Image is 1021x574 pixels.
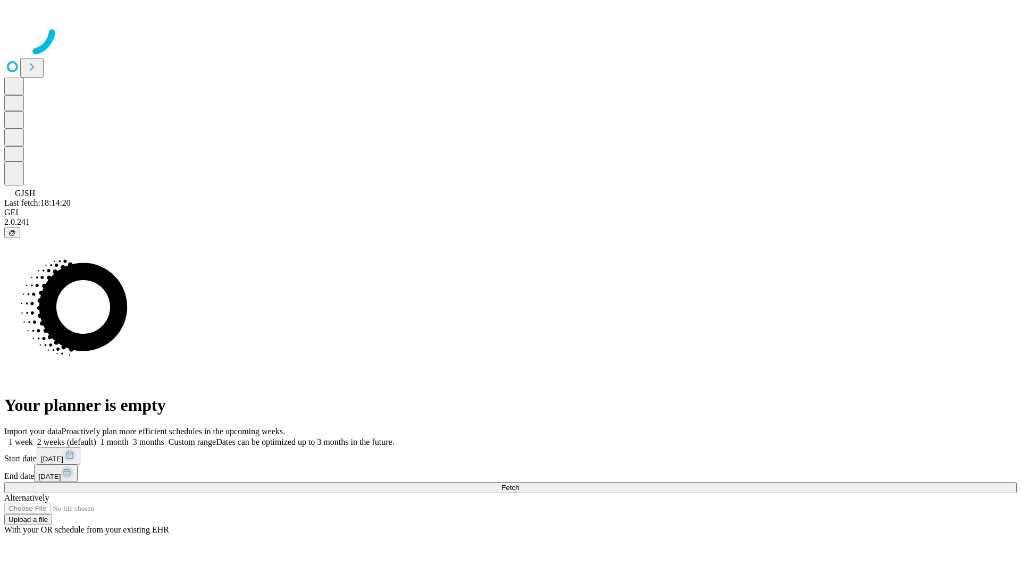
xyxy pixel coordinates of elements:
[4,395,1017,415] h1: Your planner is empty
[38,472,61,480] span: [DATE]
[4,525,169,534] span: With your OR schedule from your existing EHR
[34,465,78,482] button: [DATE]
[37,437,96,446] span: 2 weeks (default)
[4,227,20,238] button: @
[4,198,71,207] span: Last fetch: 18:14:20
[169,437,216,446] span: Custom range
[4,217,1017,227] div: 2.0.241
[4,208,1017,217] div: GEI
[37,447,80,465] button: [DATE]
[4,482,1017,493] button: Fetch
[133,437,164,446] span: 3 months
[4,514,52,525] button: Upload a file
[101,437,129,446] span: 1 month
[4,447,1017,465] div: Start date
[4,427,62,436] span: Import your data
[15,189,35,198] span: GJSH
[4,465,1017,482] div: End date
[4,493,49,502] span: Alternatively
[62,427,285,436] span: Proactively plan more efficient schedules in the upcoming weeks.
[501,484,519,492] span: Fetch
[9,437,33,446] span: 1 week
[41,455,63,463] span: [DATE]
[9,229,16,237] span: @
[216,437,394,446] span: Dates can be optimized up to 3 months in the future.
